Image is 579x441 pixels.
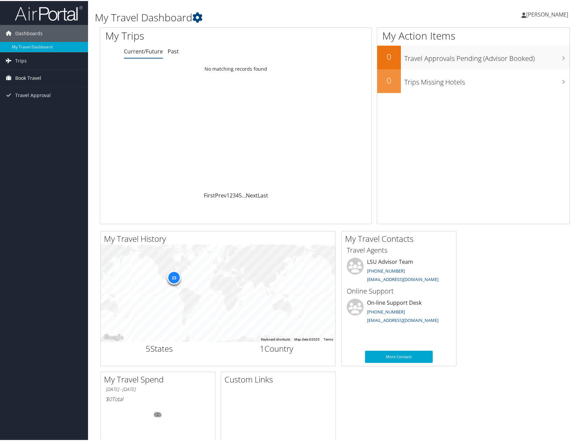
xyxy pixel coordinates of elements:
h2: My Travel Spend [104,373,215,384]
h2: 0 [377,74,401,85]
a: [EMAIL_ADDRESS][DOMAIN_NAME] [367,275,438,281]
span: 1 [260,342,264,353]
a: 3 [233,191,236,198]
button: Keyboard shortcuts [261,336,290,341]
tspan: 0% [155,412,160,416]
h2: Country [223,342,330,353]
a: [PHONE_NUMBER] [367,267,405,273]
span: $0 [106,394,112,402]
a: Terms [324,336,333,340]
li: LSU Advisor Team [343,257,454,284]
a: [PERSON_NAME] [521,3,575,24]
a: Past [168,47,179,54]
span: Dashboards [15,24,43,41]
h2: My Travel Contacts [345,232,456,243]
h6: Total [106,394,210,402]
a: [PHONE_NUMBER] [367,308,405,314]
h3: Online Support [347,285,451,295]
li: On-line Support Desk [343,298,454,325]
a: 5 [239,191,242,198]
a: More Contacts [365,350,433,362]
span: … [242,191,246,198]
a: Next [246,191,258,198]
h2: My Travel History [104,232,335,243]
h3: Travel Agents [347,245,451,254]
a: 0Trips Missing Hotels [377,68,570,92]
h1: My Travel Dashboard [95,9,415,24]
a: Current/Future [124,47,163,54]
h2: 0 [377,50,401,62]
span: Book Travel [15,69,41,86]
h1: My Trips [105,28,253,42]
a: Prev [215,191,227,198]
a: 1 [227,191,230,198]
span: 5 [146,342,150,353]
span: Trips [15,51,27,68]
h6: [DATE] - [DATE] [106,385,210,392]
a: 4 [236,191,239,198]
a: Last [258,191,268,198]
span: [PERSON_NAME] [526,10,568,17]
img: Google [102,332,125,341]
h3: Travel Approvals Pending (Advisor Booked) [404,49,570,62]
h2: States [106,342,213,353]
span: Travel Approval [15,86,51,103]
div: 23 [167,270,181,283]
a: Open this area in Google Maps (opens a new window) [102,332,125,341]
h3: Trips Missing Hotels [404,73,570,86]
img: airportal-logo.png [15,4,83,20]
td: No matching records found [100,62,371,74]
a: [EMAIL_ADDRESS][DOMAIN_NAME] [367,316,438,322]
h2: Custom Links [224,373,336,384]
span: Map data ©2025 [294,336,320,340]
a: 2 [230,191,233,198]
h1: My Action Items [377,28,570,42]
a: First [204,191,215,198]
a: 0Travel Approvals Pending (Advisor Booked) [377,45,570,68]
